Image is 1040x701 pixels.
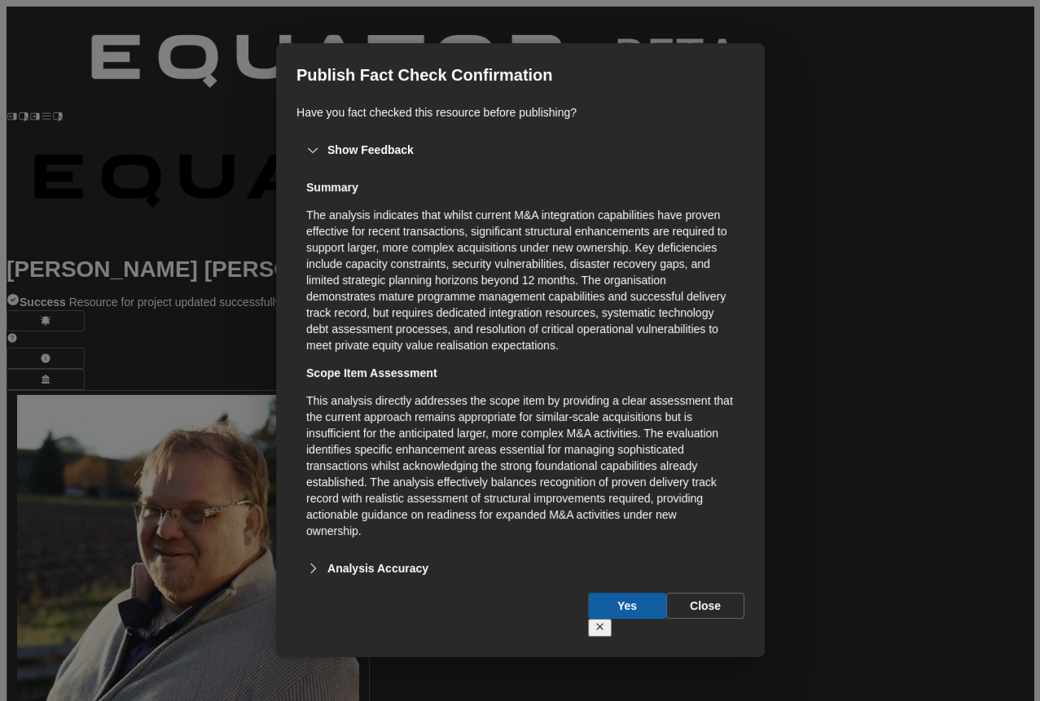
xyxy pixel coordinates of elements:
button: Close [666,593,744,619]
button: Yes [588,593,666,619]
strong: Show Feedback [327,142,414,158]
p: The analysis indicates that whilst current M&A integration capabilities have proven effective for... [306,207,735,353]
p: This analysis directly addresses the scope item by providing a clear assessment that the current ... [306,392,735,539]
strong: Scope Item Assessment [306,366,437,379]
strong: Analysis Accuracy [327,560,428,576]
button: Analysis Accuracy [296,550,744,586]
strong: Summary [306,181,358,194]
h2: Publish Fact Check Confirmation [296,64,744,86]
p: Have you fact checked this resource before publishing? [296,104,744,120]
button: Show Feedback [296,132,744,168]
